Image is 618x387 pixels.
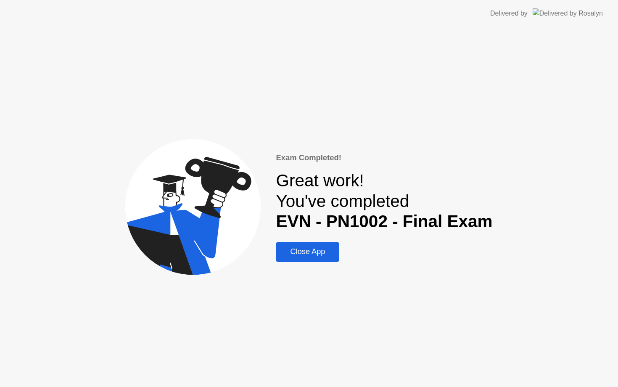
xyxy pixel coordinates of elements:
div: Delivered by [490,8,528,19]
button: Close App [276,242,339,262]
div: Exam Completed! [276,152,492,164]
div: Great work! You've completed [276,170,492,232]
b: EVN - PN1002 - Final Exam [276,212,492,231]
div: Close App [278,247,337,256]
img: Delivered by Rosalyn [533,8,603,18]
